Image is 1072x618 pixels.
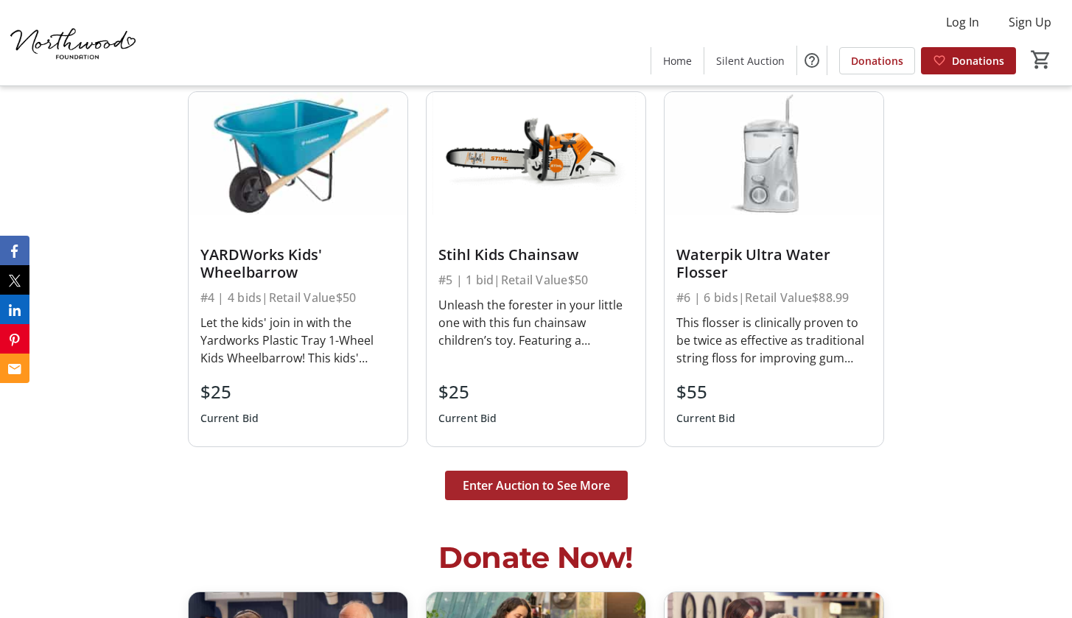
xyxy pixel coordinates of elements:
button: Log In [934,10,991,34]
div: $25 [200,379,259,405]
div: #5 | 1 bid | Retail Value $50 [438,270,634,290]
span: Log In [946,13,979,31]
div: Current Bid [676,405,735,432]
div: YARDWorks Kids' Wheelbarrow [200,246,396,281]
span: Enter Auction to See More [463,477,610,494]
button: Cart [1028,46,1054,73]
a: Silent Auction [704,47,796,74]
div: Let the kids' join in with the Yardworks Plastic Tray 1-Wheel Kids Wheelbarrow! This kids' wheelb... [200,314,396,367]
div: $25 [438,379,497,405]
span: Donations [952,53,1004,69]
div: Current Bid [200,405,259,432]
h2: Donate Now! [188,536,885,580]
button: Enter Auction to See More [445,471,628,500]
div: #4 | 4 bids | Retail Value $50 [200,287,396,308]
img: Northwood Foundation's Logo [9,6,140,80]
div: Waterpik Ultra Water Flosser [676,246,872,281]
span: Donations [851,53,903,69]
a: Donations [921,47,1016,74]
a: Home [651,47,704,74]
span: Sign Up [1009,13,1051,31]
div: Current Bid [438,405,497,432]
img: Waterpik Ultra Water Flosser [665,92,883,215]
span: Home [663,53,692,69]
img: Stihl Kids Chainsaw [427,92,645,215]
div: Stihl Kids Chainsaw [438,246,634,264]
div: Unleash the forester in your little one with this fun chainsaw children’s toy. Featuring a revolv... [438,296,634,349]
button: Help [797,46,827,75]
div: This flosser is clinically proven to be twice as effective as traditional string floss for improv... [676,314,872,367]
img: YARDWorks Kids' Wheelbarrow [189,92,407,215]
button: Sign Up [997,10,1063,34]
a: Donations [839,47,915,74]
span: Silent Auction [716,53,785,69]
div: #6 | 6 bids | Retail Value $88.99 [676,287,872,308]
div: $55 [676,379,735,405]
